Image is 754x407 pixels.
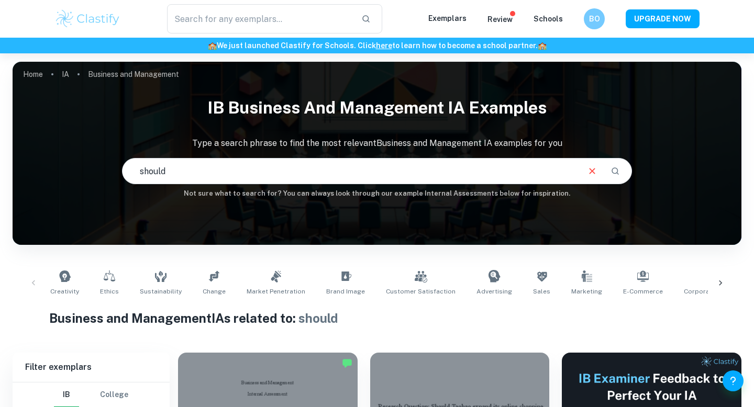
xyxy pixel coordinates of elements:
span: Change [203,287,226,296]
p: Exemplars [428,13,467,24]
button: UPGRADE NOW [626,9,700,28]
span: Corporate Profitability [684,287,753,296]
h6: Filter exemplars [13,353,170,382]
span: Ethics [100,287,119,296]
span: should [298,311,338,325]
a: Home [23,67,43,82]
span: Sustainability [140,287,182,296]
span: 🏫 [208,41,217,50]
button: BO [584,8,605,29]
p: Review [487,14,513,25]
span: Advertising [476,287,512,296]
a: here [376,41,392,50]
input: E.g. tech company expansion, marketing strategies, motivation theories... [123,156,578,186]
span: E-commerce [623,287,663,296]
span: Sales [533,287,550,296]
span: Marketing [571,287,602,296]
span: 🏫 [538,41,547,50]
span: Customer Satisfaction [386,287,456,296]
a: Schools [534,15,563,23]
button: Clear [582,161,602,181]
h6: Not sure what to search for? You can always look through our example Internal Assessments below f... [13,188,741,199]
h6: We just launched Clastify for Schools. Click to learn how to become a school partner. [2,40,752,51]
button: Help and Feedback [723,370,744,391]
a: IA [62,67,69,82]
h1: Business and Management IAs related to: [49,309,705,327]
p: Type a search phrase to find the most relevant Business and Management IA examples for you [13,137,741,150]
span: Creativity [50,287,79,296]
span: Market Penetration [247,287,305,296]
button: Search [606,162,624,180]
input: Search for any exemplars... [167,4,353,33]
img: Marked [342,358,352,368]
span: Brand Image [326,287,365,296]
h6: BO [589,13,601,25]
img: Clastify logo [54,8,121,29]
h1: IB Business and Management IA examples [13,91,741,125]
p: Business and Management [88,69,179,80]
